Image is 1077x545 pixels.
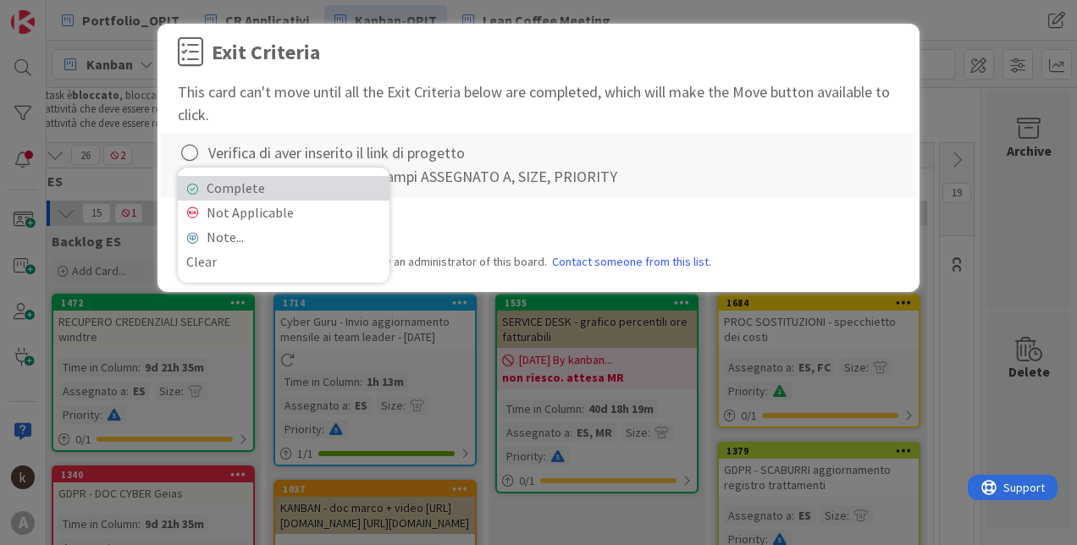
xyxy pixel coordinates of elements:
[178,225,389,250] a: Note...
[208,165,617,188] div: Verifica di aver compilato i campi ASSEGNATO A, SIZE, PRIORITY
[36,3,77,23] span: Support
[178,253,899,271] div: Note: Exit Criteria is a board setting set by an administrator of this board.
[178,201,389,225] a: Not Applicable
[212,37,320,68] div: Exit Criteria
[552,253,711,271] a: Contact someone from this list.
[178,176,389,201] a: Complete
[178,80,899,126] div: This card can't move until all the Exit Criteria below are completed, which will make the Move bu...
[178,250,389,274] a: Clear
[208,141,465,164] div: Verifica di aver inserito il link di progetto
